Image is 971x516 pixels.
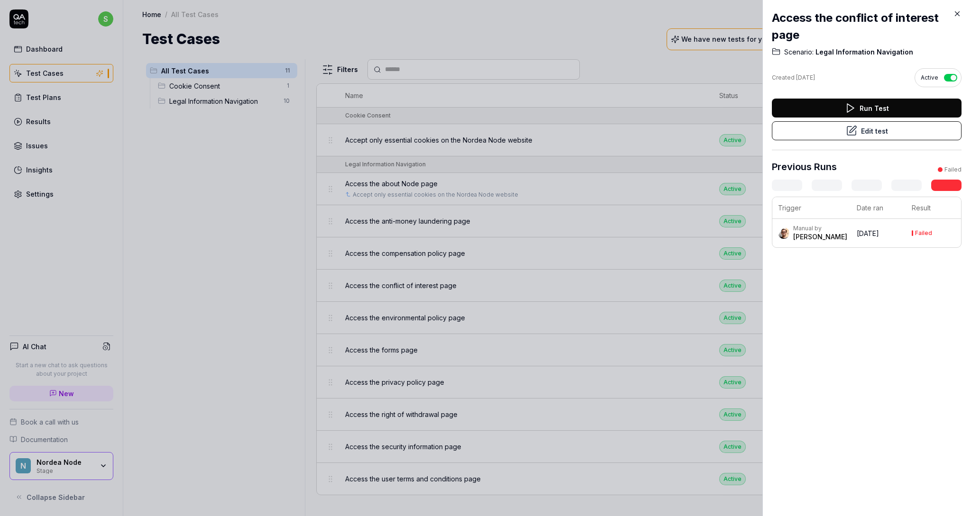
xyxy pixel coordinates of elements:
time: [DATE] [857,229,879,237]
div: Created [772,73,815,82]
time: [DATE] [796,74,815,81]
div: Failed [915,230,932,236]
button: Run Test [772,99,962,118]
div: Manual by [793,225,847,232]
span: Active [921,73,938,82]
span: Legal Information Navigation [814,47,913,57]
div: Failed [944,165,962,174]
img: 704fe57e-bae9-4a0d-8bcb-c4203d9f0bb2.jpeg [778,227,789,239]
h2: Access the conflict of interest page [772,9,962,44]
th: Result [906,197,961,219]
span: Scenario: [784,47,814,57]
div: [PERSON_NAME] [793,232,847,242]
th: Date ran [851,197,906,219]
h3: Previous Runs [772,160,837,174]
button: Edit test [772,121,962,140]
th: Trigger [772,197,851,219]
